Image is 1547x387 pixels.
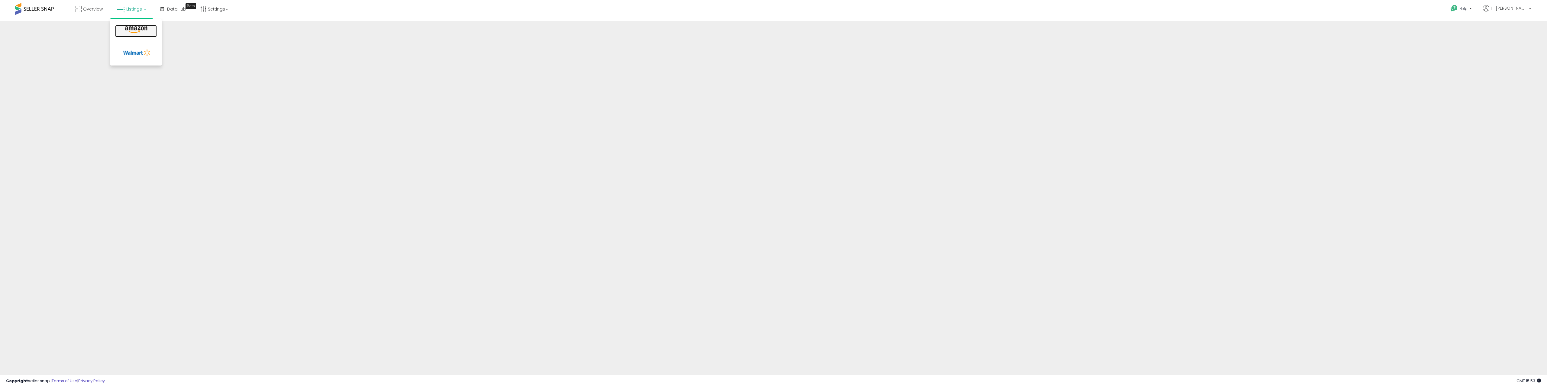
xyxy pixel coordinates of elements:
[52,378,77,384] a: Terms of Use
[1483,5,1531,19] a: Hi [PERSON_NAME]
[126,6,142,12] span: Listings
[83,6,103,12] span: Overview
[1459,6,1468,11] span: Help
[167,6,186,12] span: DataHub
[6,378,105,384] div: seller snap | |
[1516,378,1541,384] span: 2025-10-7 15:53 GMT
[1450,5,1458,12] i: Get Help
[78,378,105,384] a: Privacy Policy
[186,3,196,9] div: Tooltip anchor
[1491,5,1527,11] span: Hi [PERSON_NAME]
[6,378,28,384] strong: Copyright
